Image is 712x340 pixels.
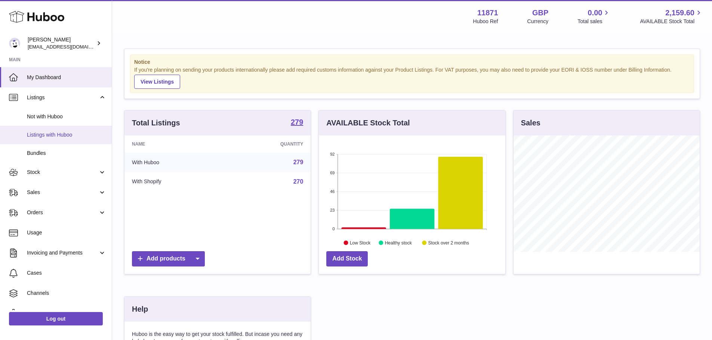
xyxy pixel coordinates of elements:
span: Listings [27,94,98,101]
h3: Total Listings [132,118,180,128]
span: Orders [27,209,98,216]
strong: 279 [291,118,303,126]
a: View Listings [134,75,180,89]
th: Quantity [225,135,311,153]
div: Currency [527,18,549,25]
text: 92 [330,152,335,156]
td: With Huboo [124,153,225,172]
span: Listings with Huboo [27,131,106,138]
div: If you're planning on sending your products internationally please add required customs informati... [134,66,690,89]
text: 23 [330,208,335,212]
span: AVAILABLE Stock Total [640,18,703,25]
span: Invoicing and Payments [27,249,98,256]
div: [PERSON_NAME] [28,36,95,50]
a: Add Stock [326,251,368,266]
span: Usage [27,229,106,236]
a: Log out [9,312,103,325]
span: My Dashboard [27,74,106,81]
span: 0.00 [588,8,602,18]
a: 279 [291,118,303,127]
text: 0 [333,227,335,231]
span: Bundles [27,150,106,157]
text: Stock over 2 months [428,240,469,245]
img: internalAdmin-11871@internal.huboo.com [9,38,20,49]
span: 2,159.60 [665,8,694,18]
text: Low Stock [350,240,371,245]
th: Name [124,135,225,153]
h3: Sales [521,118,540,128]
text: 69 [330,171,335,175]
h3: AVAILABLE Stock Total [326,118,410,128]
span: Cases [27,269,106,277]
a: Add products [132,251,205,266]
span: Stock [27,169,98,176]
span: Sales [27,189,98,196]
h3: Help [132,304,148,314]
strong: 11871 [477,8,498,18]
span: Settings [27,310,106,317]
td: With Shopify [124,172,225,191]
span: [EMAIL_ADDRESS][DOMAIN_NAME] [28,44,110,50]
a: 0.00 Total sales [577,8,611,25]
a: 279 [293,159,303,165]
span: Not with Huboo [27,113,106,120]
text: 46 [330,189,335,194]
text: Healthy stock [385,240,412,245]
span: Channels [27,290,106,297]
div: Huboo Ref [473,18,498,25]
span: Total sales [577,18,611,25]
a: 2,159.60 AVAILABLE Stock Total [640,8,703,25]
strong: GBP [532,8,548,18]
strong: Notice [134,59,690,66]
a: 270 [293,178,303,185]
